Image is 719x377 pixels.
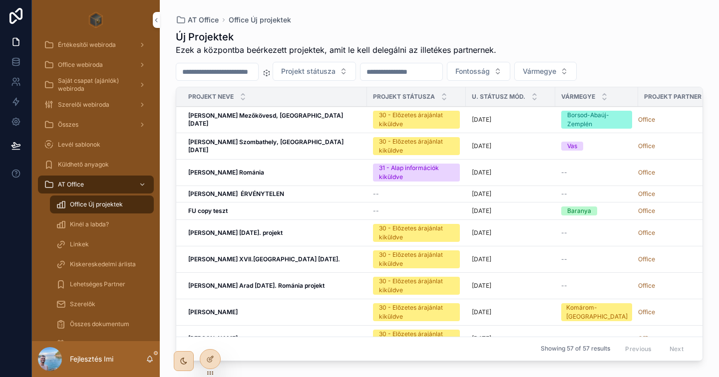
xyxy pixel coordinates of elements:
[472,229,491,237] p: [DATE]
[70,200,123,208] span: Office Új projektek
[472,116,491,124] p: [DATE]
[188,15,219,25] span: AT Office
[58,41,116,49] span: Értékesítői webiroda
[638,142,655,150] a: Office
[472,207,491,215] p: [DATE]
[379,224,454,242] div: 30 - Előzetes árajánlat kiküldve
[58,77,131,93] span: Saját csapat (ajánlók) webiroda
[638,255,655,263] a: Office
[89,12,103,28] img: App logo
[373,164,460,182] a: 31 - Alap információk kiküldve
[38,156,154,174] a: Küldhető anyagok
[561,335,567,343] span: --
[373,137,460,155] a: 30 - Előzetes árajánlat kiküldve
[70,280,125,288] span: Lehetséges Partner
[38,136,154,154] a: Levél sablonok
[567,206,591,215] div: Baranya
[50,315,154,333] a: Összes dokumentum
[638,308,655,316] a: Office
[638,229,713,237] a: Office
[644,93,702,101] span: Projekt partner
[188,112,345,127] strong: [PERSON_NAME] Mezőkövesd, [GEOGRAPHIC_DATA] [DATE]
[50,275,154,293] a: Lehetséges Partner
[638,142,713,150] a: Office
[70,240,89,248] span: Linkek
[379,111,454,129] div: 30 - Előzetes árajánlat kiküldve
[281,66,336,76] span: Projekt státusza
[188,112,361,128] a: [PERSON_NAME] Mezőkövesd, [GEOGRAPHIC_DATA] [DATE]
[472,190,491,198] p: [DATE]
[561,190,567,198] span: --
[638,229,655,237] a: Office
[638,116,655,124] a: Office
[561,169,632,177] a: --
[638,282,655,290] a: Office
[561,282,567,290] span: --
[38,176,154,193] a: AT Office
[38,96,154,114] a: Szerelői webiroda
[379,277,454,295] div: 30 - Előzetes árajánlat kiküldve
[58,121,78,129] span: Összes
[38,116,154,134] a: Összes
[373,250,460,268] a: 30 - Előzetes árajánlat kiküldve
[188,255,361,263] a: [PERSON_NAME] XVII.[GEOGRAPHIC_DATA] [DATE].
[638,335,713,343] a: Office
[638,282,713,290] a: Office
[70,320,129,328] span: Összes dokumentum
[472,190,549,198] a: [DATE]
[472,169,549,177] a: [DATE]
[561,255,567,263] span: --
[472,142,491,150] p: [DATE]
[188,207,228,214] strong: FU copy teszt
[638,190,655,198] span: Office
[273,62,356,81] button: Select Button
[561,93,595,101] span: Vármegye
[58,101,109,109] span: Szerelői webiroda
[561,111,632,129] a: Borsod-Abaúj-Zemplén
[70,260,136,268] span: Kiskereskedelmi árlista
[638,308,713,316] a: Office
[50,215,154,233] a: Kinél a labda?
[379,303,454,321] div: 30 - Előzetes árajánlat kiküldve
[229,15,291,25] a: Office Új projektek
[50,255,154,273] a: Kiskereskedelmi árlista
[38,56,154,74] a: Office webiroda
[638,335,655,343] span: Office
[58,181,84,188] span: AT Office
[373,224,460,242] a: 30 - Előzetes árajánlat kiküldve
[188,229,361,237] a: [PERSON_NAME] [DATE]. projekt
[379,250,454,268] div: 30 - Előzetes árajánlat kiküldve
[447,62,510,81] button: Select Button
[561,229,567,237] span: --
[188,190,361,198] a: [PERSON_NAME] ÉRVÉNYTELEN
[373,190,460,198] a: --
[472,229,549,237] a: [DATE]
[472,142,549,150] a: [DATE]
[176,30,496,44] h1: Új Projektek
[373,93,435,101] span: Projekt státusza
[566,303,628,321] div: Komárom-[GEOGRAPHIC_DATA]
[373,190,379,198] span: --
[373,303,460,321] a: 30 - Előzetes árajánlat kiküldve
[50,235,154,253] a: Linkek
[472,335,549,343] a: [DATE]
[379,330,454,348] div: 30 - Előzetes árajánlat kiküldve
[70,300,95,308] span: Szerelők
[373,207,460,215] a: --
[188,335,238,342] strong: [PERSON_NAME]
[472,169,491,177] p: [DATE]
[638,169,655,177] a: Office
[472,207,549,215] a: [DATE]
[638,207,713,215] a: Office
[188,138,345,154] strong: [PERSON_NAME] Szombathely, [GEOGRAPHIC_DATA] [DATE]
[188,190,284,197] strong: [PERSON_NAME] ÉRVÉNYTELEN
[472,282,549,290] a: [DATE]
[373,330,460,348] a: 30 - Előzetes árajánlat kiküldve
[188,308,238,316] strong: [PERSON_NAME]
[379,137,454,155] div: 30 - Előzetes árajánlat kiküldve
